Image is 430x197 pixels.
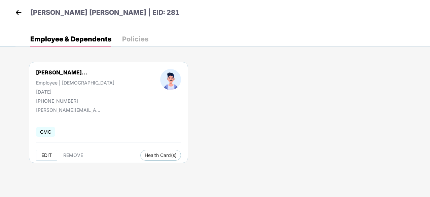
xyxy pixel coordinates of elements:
[36,107,103,113] div: [PERSON_NAME][EMAIL_ADDRESS][DOMAIN_NAME]
[36,150,57,161] button: EDIT
[13,7,24,18] img: back
[63,153,83,158] span: REMOVE
[36,89,114,95] div: [DATE]
[36,69,88,76] div: [PERSON_NAME]...
[36,127,55,137] span: GMC
[58,150,88,161] button: REMOVE
[30,36,111,42] div: Employee & Dependents
[41,153,52,158] span: EDIT
[36,98,114,104] div: [PHONE_NUMBER]
[160,69,181,90] img: profileImage
[145,154,177,157] span: Health Card(s)
[122,36,148,42] div: Policies
[30,7,180,18] p: [PERSON_NAME] [PERSON_NAME] | EID: 281
[36,80,114,86] div: Employee | [DEMOGRAPHIC_DATA]
[140,150,181,161] button: Health Card(s)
